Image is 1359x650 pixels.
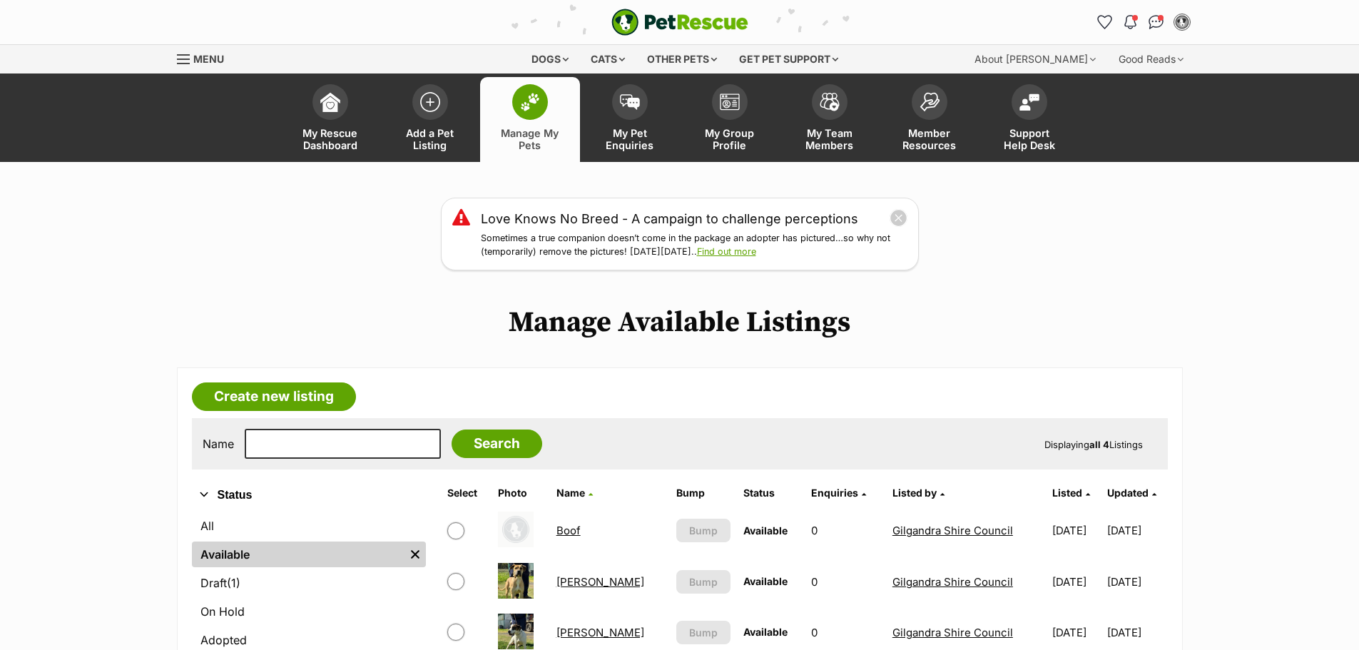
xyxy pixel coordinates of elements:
[1019,93,1039,111] img: help-desk-icon-fdf02630f3aa405de69fd3d07c3f3aa587a6932b1a1747fa1d2bba05be0121f9.svg
[698,127,762,151] span: My Group Profile
[481,232,907,259] p: Sometimes a true companion doesn’t come in the package an adopter has pictured…so why not (tempor...
[398,127,462,151] span: Add a Pet Listing
[192,382,356,411] a: Create new listing
[452,430,542,458] input: Search
[192,486,426,504] button: Status
[192,570,426,596] a: Draft
[1044,439,1143,450] span: Displaying Listings
[1145,11,1168,34] a: Conversations
[611,9,748,36] a: PetRescue
[481,209,858,228] a: Love Knows No Breed - A campaign to challenge perceptions
[811,487,866,499] a: Enquiries
[897,127,962,151] span: Member Resources
[320,92,340,112] img: dashboard-icon-eb2f2d2d3e046f16d808141f083e7271f6b2e854fb5c12c21221c1fb7104beca.svg
[611,9,748,36] img: logo-e224e6f780fb5917bec1dbf3a21bbac754714ae5b6737aabdf751b685950b380.svg
[720,93,740,111] img: group-profile-icon-3fa3cf56718a62981997c0bc7e787c4b2cf8bcc04b72c1350f741eb67cf2f40e.svg
[280,77,380,162] a: My Rescue Dashboard
[556,575,644,589] a: [PERSON_NAME]
[1107,506,1166,555] td: [DATE]
[805,557,885,606] td: 0
[498,127,562,151] span: Manage My Pets
[420,92,440,112] img: add-pet-listing-icon-0afa8454b4691262ce3f59096e99ab1cd57d4a30225e0717b998d2c9b9846f56.svg
[1175,15,1189,29] img: Gilgandra Shire Council profile pic
[556,524,581,537] a: Boof
[676,519,730,542] button: Bump
[738,482,805,504] th: Status
[964,45,1106,73] div: About [PERSON_NAME]
[671,482,736,504] th: Bump
[1119,11,1142,34] button: Notifications
[556,487,585,499] span: Name
[1094,11,1193,34] ul: Account quick links
[1124,15,1136,29] img: notifications-46538b983faf8c2785f20acdc204bb7945ddae34d4c08c2a6579f10ce5e182be.svg
[227,574,240,591] span: (1)
[676,570,730,594] button: Bump
[880,77,979,162] a: Member Resources
[798,127,862,151] span: My Team Members
[1047,506,1106,555] td: [DATE]
[581,45,635,73] div: Cats
[1052,487,1082,499] span: Listed
[1052,487,1090,499] a: Listed
[805,506,885,555] td: 0
[689,574,718,589] span: Bump
[920,92,940,111] img: member-resources-icon-8e73f808a243e03378d46382f2149f9095a855e16c252ad45f914b54edf8863c.svg
[997,127,1062,151] span: Support Help Desk
[1171,11,1193,34] button: My account
[298,127,362,151] span: My Rescue Dashboard
[492,482,549,504] th: Photo
[892,487,937,499] span: Listed by
[1149,15,1164,29] img: chat-41dd97257d64d25036548639549fe6c8038ab92f7586957e7f3b1b290dea8141.svg
[1094,11,1116,34] a: Favourites
[556,626,644,639] a: [PERSON_NAME]
[892,487,945,499] a: Listed by
[637,45,727,73] div: Other pets
[780,77,880,162] a: My Team Members
[1107,487,1156,499] a: Updated
[521,45,579,73] div: Dogs
[892,626,1013,639] a: Gilgandra Shire Council
[580,77,680,162] a: My Pet Enquiries
[1109,45,1193,73] div: Good Reads
[598,127,662,151] span: My Pet Enquiries
[520,93,540,111] img: manage-my-pets-icon-02211641906a0b7f246fdf0571729dbe1e7629f14944591b6c1af311fb30b64b.svg
[811,487,858,499] span: translation missing: en.admin.listings.index.attributes.enquiries
[1047,557,1106,606] td: [DATE]
[820,93,840,111] img: team-members-icon-5396bd8760b3fe7c0b43da4ab00e1e3bb1a5d9ba89233759b79545d2d3fc5d0d.svg
[556,487,593,499] a: Name
[680,77,780,162] a: My Group Profile
[1107,487,1149,499] span: Updated
[743,626,788,638] span: Available
[1089,439,1109,450] strong: all 4
[743,575,788,587] span: Available
[404,542,426,567] a: Remove filter
[192,599,426,624] a: On Hold
[480,77,580,162] a: Manage My Pets
[177,45,234,71] a: Menu
[689,625,718,640] span: Bump
[193,53,224,65] span: Menu
[689,523,718,538] span: Bump
[192,513,426,539] a: All
[442,482,492,504] th: Select
[620,94,640,110] img: pet-enquiries-icon-7e3ad2cf08bfb03b45e93fb7055b45f3efa6380592205ae92323e6603595dc1f.svg
[676,621,730,644] button: Bump
[203,437,234,450] label: Name
[890,209,907,227] button: close
[892,575,1013,589] a: Gilgandra Shire Council
[1107,557,1166,606] td: [DATE]
[729,45,848,73] div: Get pet support
[743,524,788,537] span: Available
[697,246,756,257] a: Find out more
[380,77,480,162] a: Add a Pet Listing
[192,542,404,567] a: Available
[892,524,1013,537] a: Gilgandra Shire Council
[498,512,534,547] img: Boof
[979,77,1079,162] a: Support Help Desk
